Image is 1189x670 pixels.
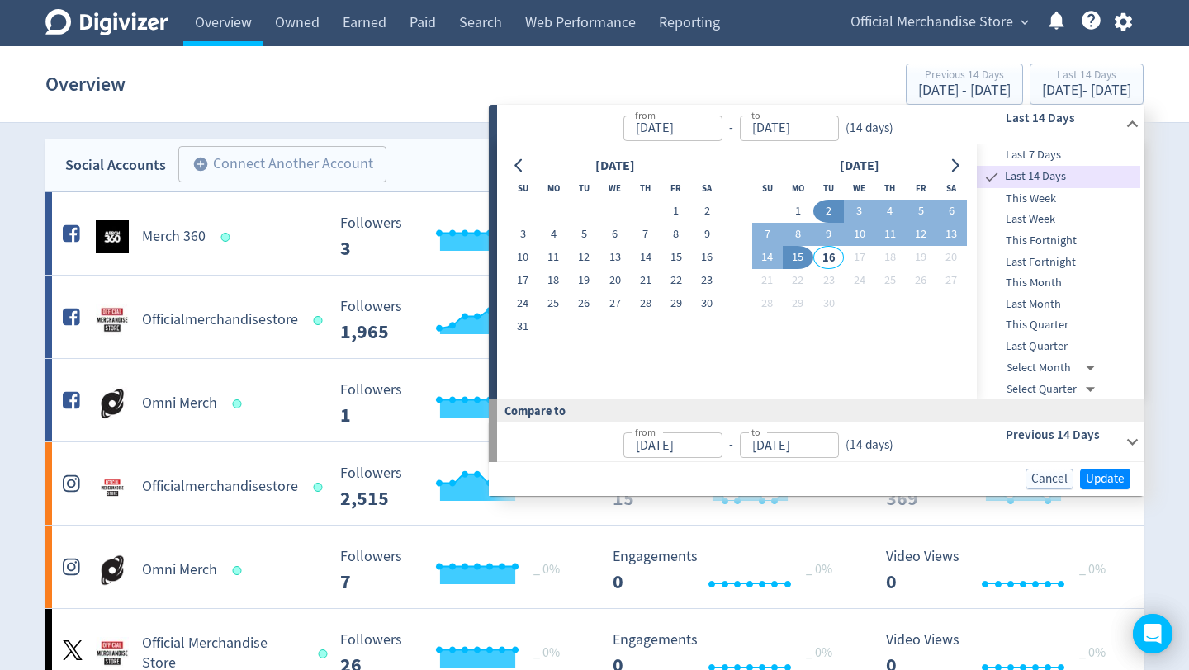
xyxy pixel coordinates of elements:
div: from-to(14 days)Last 14 Days [497,144,1144,399]
a: Merch 360 undefinedMerch 360 Followers --- _ 0% Followers 3 Engagements 0 Engagements 0 _ 0% Vide... [45,192,1144,275]
button: 14 [752,246,783,269]
span: Last Week [977,210,1140,229]
button: 22 [783,269,813,292]
svg: Followers --- [332,549,580,592]
span: _ 0% [533,561,560,578]
th: Sunday [752,177,783,200]
h1: Overview [45,58,126,111]
div: Previous 14 Days [918,69,1011,83]
button: 19 [569,269,599,292]
th: Wednesday [844,177,874,200]
button: 24 [844,269,874,292]
button: 2 [813,200,844,223]
th: Friday [661,177,691,200]
div: Select Quarter [1007,379,1101,400]
span: Data last synced: 15 Sep 2025, 6:02pm (AEST) [233,399,247,408]
div: [DATE] - [DATE] [1042,83,1131,98]
button: 21 [752,269,783,292]
a: Omni Merch undefinedOmni Merch Followers --- _ 0% Followers 7 Engagements 0 Engagements 0 _ 0% Vi... [45,526,1144,608]
button: 27 [599,292,630,315]
div: - [722,436,740,455]
span: Data last synced: 15 Sep 2025, 5:02pm (AEST) [318,649,332,658]
button: 12 [905,223,936,246]
span: _ 0% [1079,644,1106,661]
button: 8 [661,223,691,246]
div: [DATE] [835,155,884,177]
button: 4 [538,223,569,246]
button: 21 [630,269,661,292]
span: Cancel [1031,473,1068,485]
div: ( 14 days ) [839,119,900,138]
span: This Fortnight [977,232,1140,250]
button: 5 [905,200,936,223]
button: 8 [783,223,813,246]
button: 15 [783,246,813,269]
button: 23 [692,269,722,292]
th: Friday [905,177,936,200]
span: expand_more [1017,15,1032,30]
span: _ 0% [533,644,560,661]
svg: Followers --- [332,215,580,259]
a: Officialmerchandisestore undefinedOfficialmerchandisestore Followers --- Followers 2,515 <1% Enga... [45,442,1144,525]
div: This Month [977,272,1140,294]
a: Connect Another Account [166,149,386,182]
button: 16 [692,246,722,269]
th: Tuesday [569,177,599,200]
div: This Week [977,188,1140,210]
div: Open Intercom Messenger [1133,614,1172,653]
div: Last 7 Days [977,144,1140,166]
h5: Officialmerchandisestore [142,310,298,330]
button: 13 [599,246,630,269]
button: 1 [661,200,691,223]
button: 11 [538,246,569,269]
span: This Quarter [977,316,1140,334]
button: 20 [936,246,967,269]
span: Official Merchandise Store [850,9,1013,35]
label: to [751,425,760,439]
button: 29 [783,292,813,315]
div: Compare to [489,399,1144,422]
button: Official Merchandise Store [845,9,1033,35]
button: 6 [599,223,630,246]
button: 25 [874,269,905,292]
button: 25 [538,292,569,315]
th: Saturday [692,177,722,200]
button: 18 [874,246,905,269]
th: Tuesday [813,177,844,200]
button: Previous 14 Days[DATE] - [DATE] [906,64,1023,105]
span: _ 0% [806,644,832,661]
span: _ 0% [1079,561,1106,578]
button: 3 [508,223,538,246]
button: Update [1080,469,1130,489]
img: Omni Merch undefined [96,387,129,420]
button: Go to next month [943,154,967,177]
label: from [635,108,656,122]
button: 27 [936,269,967,292]
img: Officialmerchandisestore undefined [96,304,129,337]
span: Last Quarter [977,337,1140,356]
span: Last 7 Days [977,146,1140,164]
h6: Last 14 Days [1006,108,1119,128]
th: Thursday [874,177,905,200]
button: 5 [569,223,599,246]
div: from-to(14 days)Previous 14 Days [497,422,1144,462]
button: 19 [905,246,936,269]
div: ( 14 days ) [839,436,893,455]
th: Sunday [508,177,538,200]
a: Officialmerchandisestore undefinedOfficialmerchandisestore Followers --- Followers 1,965 <1% Enga... [45,276,1144,358]
button: 28 [752,292,783,315]
button: 9 [813,223,844,246]
svg: Video Views 0 [878,549,1125,592]
span: Update [1086,473,1125,485]
button: 26 [905,269,936,292]
button: 4 [874,200,905,223]
th: Saturday [936,177,967,200]
button: Go to previous month [508,154,532,177]
div: - [722,119,740,138]
button: 16 [813,246,844,269]
button: 9 [692,223,722,246]
span: Data last synced: 15 Sep 2025, 6:02pm (AEST) [314,316,328,325]
div: Last Month [977,294,1140,315]
nav: presets [977,144,1140,399]
button: 22 [661,269,691,292]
